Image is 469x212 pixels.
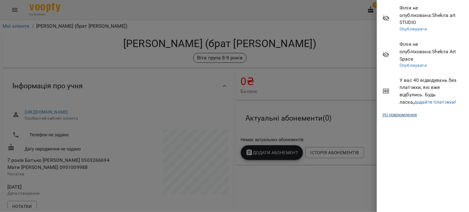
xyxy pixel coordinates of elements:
span: У вас 40 відвідувань без платіжки, які вже відбулись. Будь ласка, [399,77,464,106]
a: Усі повідомлення [382,112,417,118]
a: Опублікувати [399,63,427,68]
span: Філія не опублікована : Shekira art STUDIO [399,4,464,26]
a: Опублікувати [399,26,427,31]
a: додайте платіжки! [414,99,456,105]
span: Філія не опублікована : Shekira Art Space [399,41,464,62]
